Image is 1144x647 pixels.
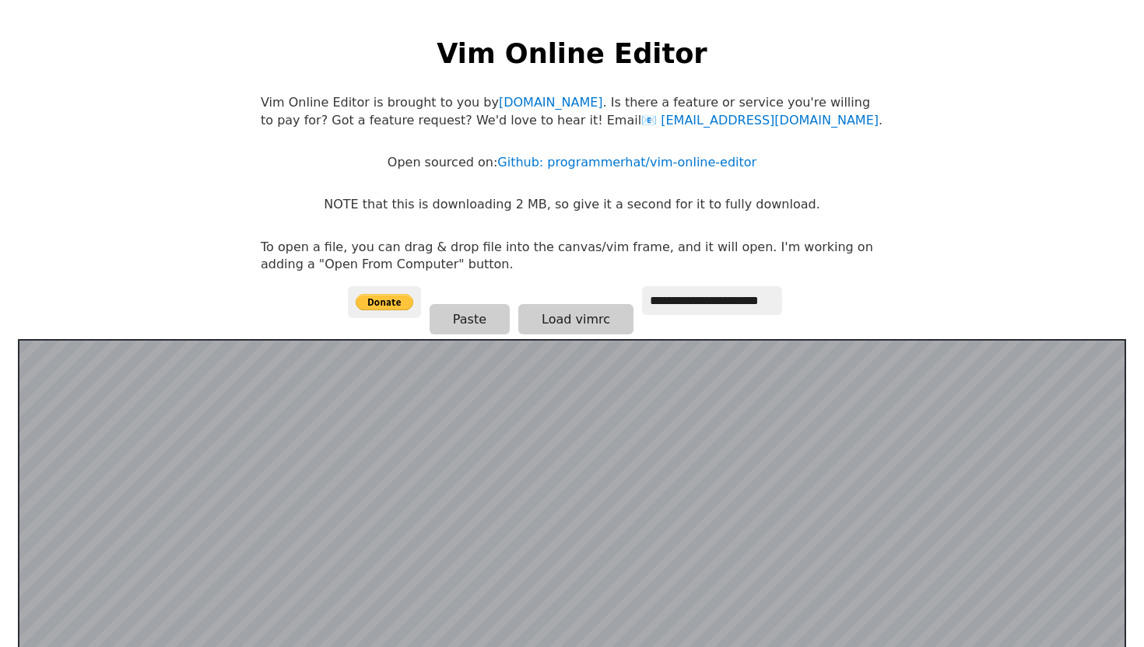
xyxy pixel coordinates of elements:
[641,113,879,128] a: [EMAIL_ADDRESS][DOMAIN_NAME]
[430,304,510,334] button: Paste
[437,34,707,72] h1: Vim Online Editor
[518,304,633,334] button: Load vimrc
[499,95,603,110] a: [DOMAIN_NAME]
[261,94,883,129] p: Vim Online Editor is brought to you by . Is there a feature or service you're willing to pay for?...
[261,239,883,274] p: To open a file, you can drag & drop file into the canvas/vim frame, and it will open. I'm working...
[324,196,819,213] p: NOTE that this is downloading 2 MB, so give it a second for it to fully download.
[497,155,756,170] a: Github: programmerhat/vim-online-editor
[388,154,756,171] p: Open sourced on:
